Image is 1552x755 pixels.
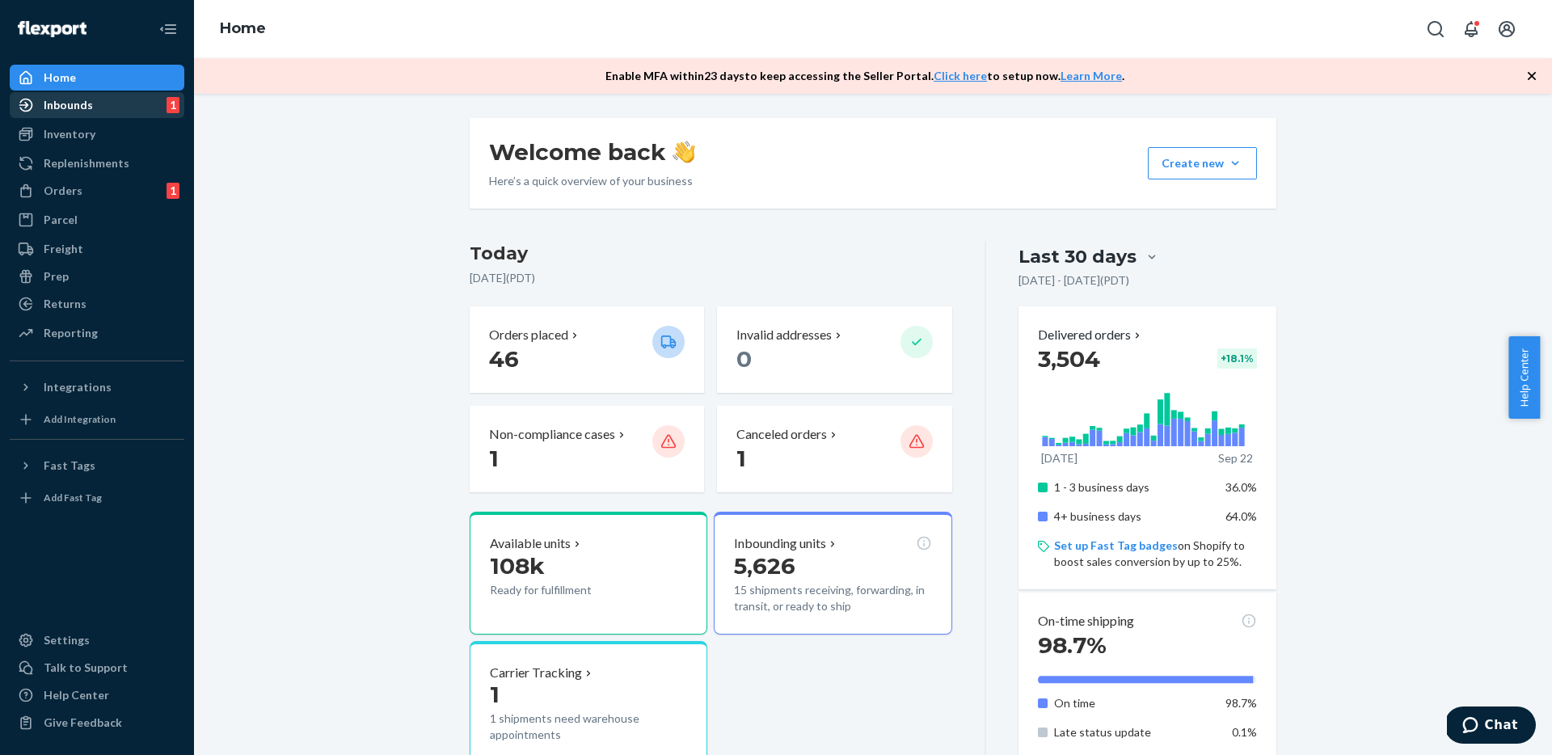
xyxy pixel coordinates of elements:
[1038,345,1100,373] span: 3,504
[470,406,704,492] button: Non-compliance cases 1
[10,264,184,289] a: Prep
[10,207,184,233] a: Parcel
[1054,508,1213,525] p: 4+ business days
[470,270,952,286] p: [DATE] ( PDT )
[167,97,179,113] div: 1
[1018,244,1137,269] div: Last 30 days
[470,306,704,393] button: Orders placed 46
[152,13,184,45] button: Close Navigation
[1054,724,1213,740] p: Late status update
[44,379,112,395] div: Integrations
[736,445,746,472] span: 1
[44,325,98,341] div: Reporting
[1232,725,1257,739] span: 0.1%
[44,241,83,257] div: Freight
[1419,13,1452,45] button: Open Search Box
[18,21,86,37] img: Flexport logo
[44,183,82,199] div: Orders
[10,374,184,400] button: Integrations
[1054,479,1213,496] p: 1 - 3 business days
[44,97,93,113] div: Inbounds
[44,715,122,731] div: Give Feedback
[44,687,109,703] div: Help Center
[44,70,76,86] div: Home
[10,236,184,262] a: Freight
[470,241,952,267] h3: Today
[44,491,102,504] div: Add Fast Tag
[714,512,951,635] button: Inbounding units5,62615 shipments receiving, forwarding, in transit, or ready to ship
[1148,147,1257,179] button: Create new
[717,406,951,492] button: Canceled orders 1
[44,268,69,285] div: Prep
[673,141,695,163] img: hand-wave emoji
[734,552,795,580] span: 5,626
[44,632,90,648] div: Settings
[10,92,184,118] a: Inbounds1
[489,345,519,373] span: 46
[167,183,179,199] div: 1
[1218,450,1253,466] p: Sep 22
[10,150,184,176] a: Replenishments
[490,582,639,598] p: Ready for fulfillment
[734,582,931,614] p: 15 shipments receiving, forwarding, in transit, or ready to ship
[717,306,951,393] button: Invalid addresses 0
[44,126,95,142] div: Inventory
[10,121,184,147] a: Inventory
[490,681,500,708] span: 1
[10,407,184,432] a: Add Integration
[736,326,832,344] p: Invalid addresses
[490,534,571,553] p: Available units
[490,552,545,580] span: 108k
[44,296,86,312] div: Returns
[10,320,184,346] a: Reporting
[10,453,184,479] button: Fast Tags
[1491,13,1523,45] button: Open account menu
[10,178,184,204] a: Orders1
[1225,509,1257,523] span: 64.0%
[489,326,568,344] p: Orders placed
[10,65,184,91] a: Home
[207,6,279,53] ol: breadcrumbs
[220,19,266,37] a: Home
[1061,69,1122,82] a: Learn More
[1447,706,1536,747] iframe: Opens a widget where you can chat to one of our agents
[44,212,78,228] div: Parcel
[736,425,827,444] p: Canceled orders
[10,655,184,681] button: Talk to Support
[470,512,707,635] button: Available units108kReady for fulfillment
[489,425,615,444] p: Non-compliance cases
[1038,326,1144,344] button: Delivered orders
[934,69,987,82] a: Click here
[10,291,184,317] a: Returns
[44,458,95,474] div: Fast Tags
[1038,631,1107,659] span: 98.7%
[1225,480,1257,494] span: 36.0%
[1508,336,1540,419] button: Help Center
[44,155,129,171] div: Replenishments
[1054,695,1213,711] p: On time
[10,682,184,708] a: Help Center
[1225,696,1257,710] span: 98.7%
[1054,538,1257,570] p: on Shopify to boost sales conversion by up to 25%.
[1018,272,1129,289] p: [DATE] - [DATE] ( PDT )
[489,173,695,189] p: Here’s a quick overview of your business
[1041,450,1078,466] p: [DATE]
[490,664,582,682] p: Carrier Tracking
[1038,612,1134,631] p: On-time shipping
[734,534,826,553] p: Inbounding units
[10,627,184,653] a: Settings
[605,68,1124,84] p: Enable MFA within 23 days to keep accessing the Seller Portal. to setup now. .
[10,710,184,736] button: Give Feedback
[44,660,128,676] div: Talk to Support
[44,412,116,426] div: Add Integration
[1054,538,1178,552] a: Set up Fast Tag badges
[1455,13,1487,45] button: Open notifications
[489,137,695,167] h1: Welcome back
[10,485,184,511] a: Add Fast Tag
[490,711,687,743] p: 1 shipments need warehouse appointments
[736,345,752,373] span: 0
[489,445,499,472] span: 1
